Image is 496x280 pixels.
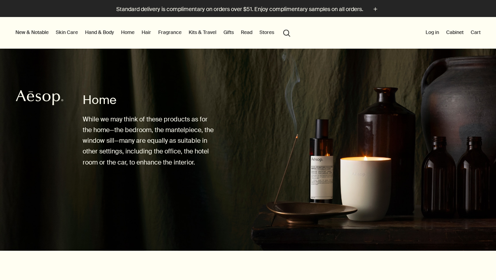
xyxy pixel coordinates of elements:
nav: primary [14,17,294,49]
svg: Aesop [16,90,63,106]
button: Standard delivery is complimentary on orders over $51. Enjoy complimentary samples on all orders. [116,5,380,14]
a: Home [119,28,136,37]
nav: supplementary [424,17,482,49]
button: New & Notable [14,28,50,37]
p: While we may think of these products as for the home—the bedroom, the mantelpiece, the window sil... [83,114,216,168]
a: Hair [140,28,153,37]
button: Cart [469,28,482,37]
h1: Home [83,92,216,108]
a: Gifts [222,28,235,37]
a: Fragrance [157,28,183,37]
a: Skin Care [54,28,80,37]
button: Stores [258,28,276,37]
button: Log in [424,28,441,37]
a: Kits & Travel [187,28,218,37]
a: Aesop [14,88,65,110]
a: Cabinet [445,28,465,37]
button: Open search [280,25,294,40]
a: Hand & Body [83,28,115,37]
p: Standard delivery is complimentary on orders over $51. Enjoy complimentary samples on all orders. [116,5,363,13]
a: Read [239,28,254,37]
